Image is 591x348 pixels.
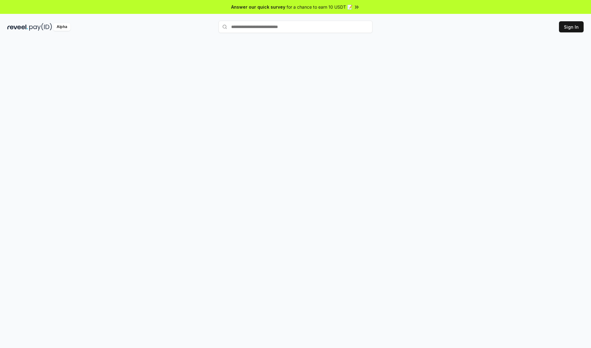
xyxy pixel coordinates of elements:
span: Answer our quick survey [231,4,285,10]
span: for a chance to earn 10 USDT 📝 [287,4,352,10]
img: pay_id [29,23,52,31]
button: Sign In [559,21,584,32]
img: reveel_dark [7,23,28,31]
div: Alpha [53,23,70,31]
